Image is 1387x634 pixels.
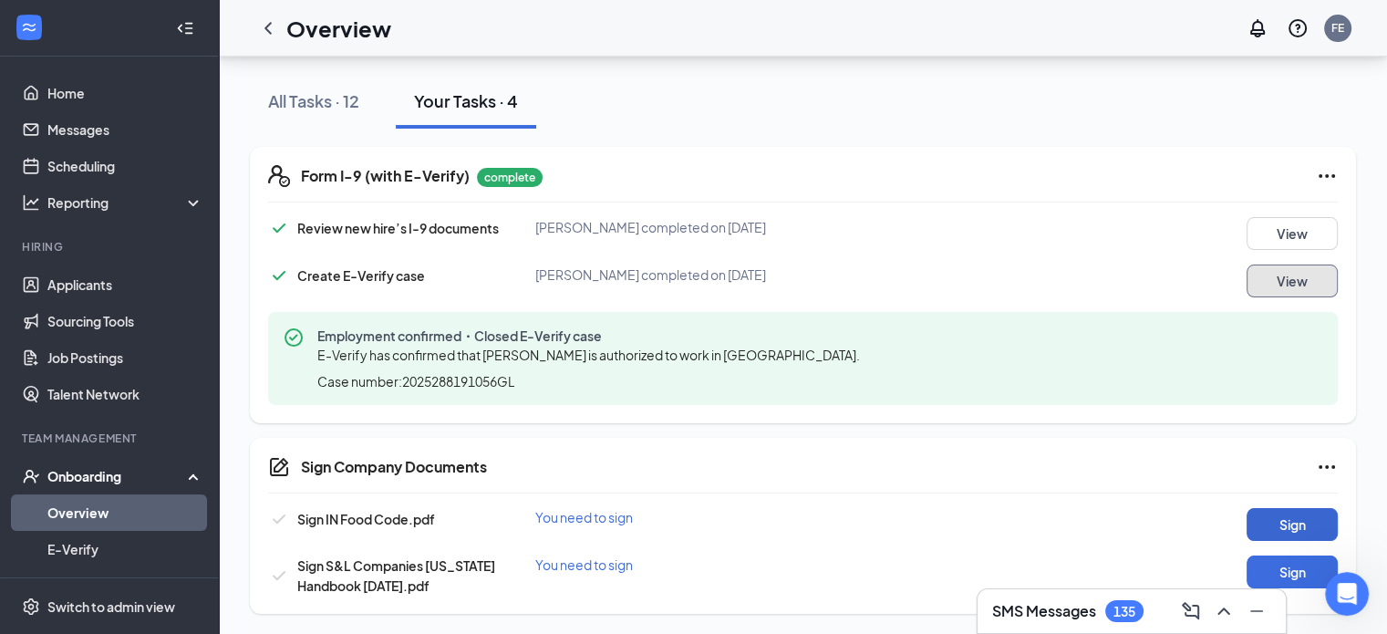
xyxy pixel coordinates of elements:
a: Applicants [47,266,203,303]
span: Sign S&L Companies [US_STATE] Handbook [DATE].pdf [297,557,495,594]
p: complete [477,168,543,187]
svg: Checkmark [268,508,290,530]
svg: UserCheck [22,467,40,485]
svg: Collapse [176,19,194,37]
svg: Minimize [1246,600,1268,622]
button: View [1247,217,1338,250]
span: [PERSON_NAME] completed on [DATE] [535,219,766,235]
a: Sourcing Tools [47,303,203,339]
span: Case number: 2025288191056GL [317,372,514,390]
h5: Sign Company Documents [301,457,487,477]
button: ComposeMessage [1176,597,1206,626]
button: View [1247,265,1338,297]
svg: Checkmark [268,217,290,239]
svg: ChevronUp [1213,600,1235,622]
svg: FormI9EVerifyIcon [268,165,290,187]
a: Scheduling [47,148,203,184]
a: Home [47,75,203,111]
a: Talent Network [47,376,203,412]
svg: Analysis [22,193,40,212]
svg: Checkmark [268,565,290,587]
div: Your Tasks · 4 [414,89,518,112]
a: Onboarding Documents [47,567,203,604]
span: Employment confirmed・Closed E-Verify case [317,327,867,345]
button: Sign [1247,556,1338,588]
svg: Notifications [1247,17,1268,39]
div: FE [1331,20,1344,36]
svg: CompanyDocumentIcon [268,456,290,478]
div: Reporting [47,193,204,212]
div: Onboarding [47,467,188,485]
svg: Ellipses [1316,456,1338,478]
div: 135 [1113,604,1135,619]
svg: CheckmarkCircle [283,327,305,348]
div: Hiring [22,239,200,255]
a: Overview [47,494,203,531]
span: Sign IN Food Code.pdf [297,511,435,527]
svg: WorkstreamLogo [20,18,38,36]
h5: Form I-9 (with E-Verify) [301,166,470,186]
div: All Tasks · 12 [268,89,359,112]
span: Review new hire’s I-9 documents [297,220,499,236]
svg: ComposeMessage [1180,600,1202,622]
a: Messages [47,111,203,148]
h1: Overview [286,13,391,44]
div: Switch to admin view [47,598,175,616]
a: E-Verify [47,531,203,567]
iframe: Intercom live chat [1325,572,1369,616]
div: Team Management [22,431,200,446]
button: Minimize [1242,597,1271,626]
span: Create E-Verify case [297,267,425,284]
svg: Ellipses [1316,165,1338,187]
div: You need to sign [535,508,892,526]
span: E-Verify has confirmed that [PERSON_NAME] is authorized to work in [GEOGRAPHIC_DATA]. [317,347,860,363]
svg: ChevronLeft [257,17,279,39]
a: Job Postings [47,339,203,376]
button: ChevronUp [1209,597,1238,626]
div: You need to sign [535,556,892,574]
button: Sign [1247,508,1338,541]
span: [PERSON_NAME] completed on [DATE] [535,266,766,283]
svg: QuestionInfo [1287,17,1309,39]
h3: SMS Messages [992,601,1096,621]
svg: Checkmark [268,265,290,286]
svg: Settings [22,598,40,616]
